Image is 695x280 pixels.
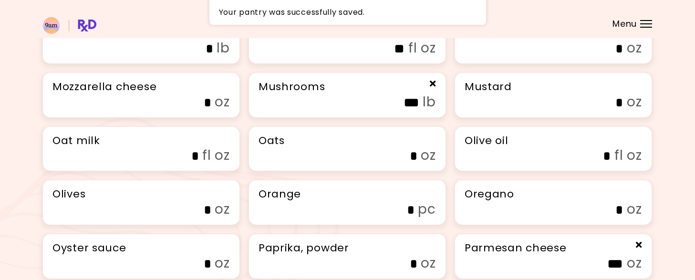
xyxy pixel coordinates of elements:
[490,41,623,56] input: oz
[74,39,230,57] label: lb
[78,257,211,271] input: oz
[259,79,436,94] h3: Mushrooms
[485,93,642,111] label: oz
[286,95,419,110] input: lb
[80,41,213,56] input: lb
[430,79,436,88] i: Remove
[276,200,436,218] label: pc
[272,41,405,56] input: fl oz
[477,149,611,164] input: fl oz
[266,39,436,57] label: fl oz
[73,93,230,111] label: oz
[43,17,96,34] img: RxDiet
[284,149,417,164] input: oz
[465,133,642,148] h3: Olive oil
[472,146,642,165] label: fl oz
[279,254,436,272] label: oz
[490,257,623,271] input: oz
[66,149,199,164] input: fl oz
[78,203,211,218] input: oz
[636,240,642,249] i: Remove
[73,254,230,272] label: oz
[259,133,436,148] h3: Oats
[465,79,642,94] h3: Mustard
[485,254,642,272] label: oz
[259,240,436,256] h3: Paprika, powder
[52,187,230,202] h3: Olives
[612,20,637,28] span: Menu
[78,95,211,110] input: oz
[465,187,642,202] h3: Oregano
[279,146,436,165] label: oz
[73,200,230,218] label: oz
[52,133,230,148] h3: Oat milk
[465,240,642,256] h3: Parmesan cheese
[52,240,230,256] h3: Oyster sauce
[280,93,436,111] label: lb
[259,187,436,202] h3: Orange
[490,203,623,218] input: oz
[281,203,415,218] input: pc
[485,200,642,218] label: oz
[284,257,417,271] input: oz
[490,95,623,110] input: oz
[52,79,230,94] h3: Mozzarella cheese
[60,146,230,165] label: fl oz
[485,39,642,57] label: oz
